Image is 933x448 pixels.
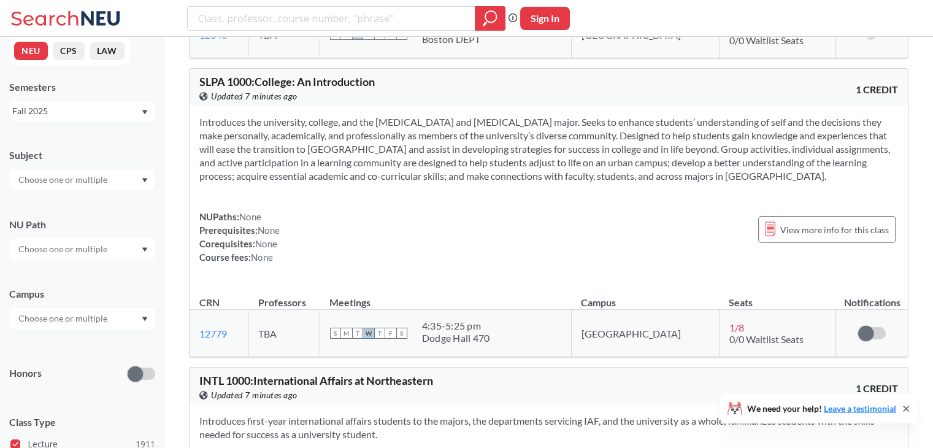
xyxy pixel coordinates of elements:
[199,328,227,339] a: 12779
[422,332,490,344] div: Dodge Hall 470
[12,104,140,118] div: Fall 2025
[330,328,341,339] span: S
[199,75,375,88] span: SLPA 1000 : College: An Introduction
[197,8,466,29] input: Class, professor, course number, "phrase"
[422,33,481,45] div: Boston DEPT
[836,284,908,310] th: Notifications
[248,284,320,310] th: Professors
[199,115,898,183] section: Introduces the university, college, and the [MEDICAL_DATA] and [MEDICAL_DATA] major. Seeks to enh...
[9,415,155,429] span: Class Type
[780,222,889,238] span: View more info for this class
[199,414,898,441] section: Introduces first-year international affairs students to the majors, the departments servicing IAF...
[142,247,148,252] svg: Dropdown arrow
[199,29,227,41] a: 12048
[747,404,896,413] span: We need your help!
[483,10,497,27] svg: magnifying glass
[475,6,505,31] div: magnifying glass
[9,218,155,231] div: NU Path
[729,333,804,345] span: 0/0 Waitlist Seats
[385,328,396,339] span: F
[211,388,298,402] span: Updated 7 minutes ago
[12,242,115,257] input: Choose one or multiple
[729,34,804,46] span: 0/0 Waitlist Seats
[199,210,280,264] div: NUPaths: Prerequisites: Corequisites: Course fees:
[824,403,896,414] a: Leave a testimonial
[199,296,220,309] div: CRN
[142,317,148,322] svg: Dropdown arrow
[9,308,155,329] div: Dropdown arrow
[251,252,273,263] span: None
[9,80,155,94] div: Semesters
[729,322,744,333] span: 1 / 8
[258,225,280,236] span: None
[53,42,85,60] button: CPS
[363,328,374,339] span: W
[396,328,407,339] span: S
[9,101,155,121] div: Fall 2025Dropdown arrow
[320,284,571,310] th: Meetings
[9,169,155,190] div: Dropdown arrow
[856,382,898,395] span: 1 CREDIT
[142,178,148,183] svg: Dropdown arrow
[9,366,42,380] p: Honors
[856,83,898,96] span: 1 CREDIT
[90,42,125,60] button: LAW
[422,320,490,332] div: 4:35 - 5:25 pm
[341,328,352,339] span: M
[571,310,719,357] td: [GEOGRAPHIC_DATA]
[211,90,298,103] span: Updated 7 minutes ago
[719,284,836,310] th: Seats
[374,328,385,339] span: T
[199,374,433,387] span: INTL 1000 : International Affairs at Northeastern
[239,211,261,222] span: None
[12,172,115,187] input: Choose one or multiple
[9,149,155,162] div: Subject
[142,110,148,115] svg: Dropdown arrow
[12,311,115,326] input: Choose one or multiple
[255,238,277,249] span: None
[571,284,719,310] th: Campus
[352,328,363,339] span: T
[14,42,48,60] button: NEU
[9,287,155,301] div: Campus
[248,310,320,357] td: TBA
[520,7,570,30] button: Sign In
[9,239,155,260] div: Dropdown arrow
